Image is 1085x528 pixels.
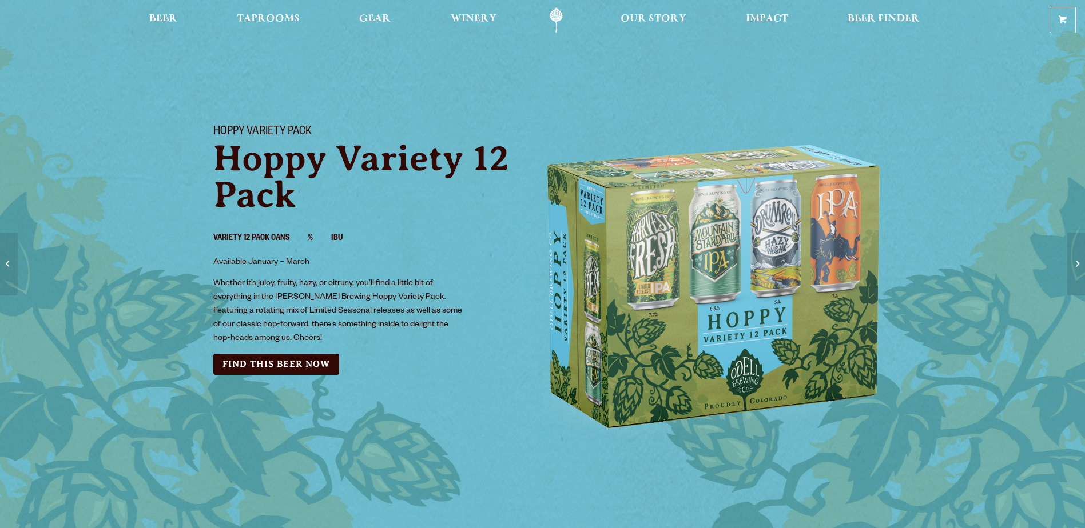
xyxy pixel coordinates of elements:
[213,256,466,270] p: Available January – March
[535,7,578,33] a: Odell Home
[142,7,185,33] a: Beer
[613,7,694,33] a: Our Story
[213,140,529,213] p: Hoppy Variety 12 Pack
[746,14,788,23] span: Impact
[621,14,686,23] span: Our Story
[359,14,391,23] span: Gear
[213,231,308,246] li: Variety 12 Pack Cans
[237,14,300,23] span: Taprooms
[738,7,796,33] a: Impact
[213,277,466,346] p: Whether it’s juicy, fruity, hazy, or citrusy, you’ll find a little bit of everything in the [PERS...
[848,14,920,23] span: Beer Finder
[451,14,496,23] span: Winery
[229,7,307,33] a: Taprooms
[840,7,927,33] a: Beer Finder
[331,231,361,246] li: IBU
[352,7,398,33] a: Gear
[308,231,331,246] li: %
[213,354,339,375] a: Find this Beer Now
[149,14,177,23] span: Beer
[443,7,504,33] a: Winery
[213,125,529,140] h1: Hoppy Variety Pack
